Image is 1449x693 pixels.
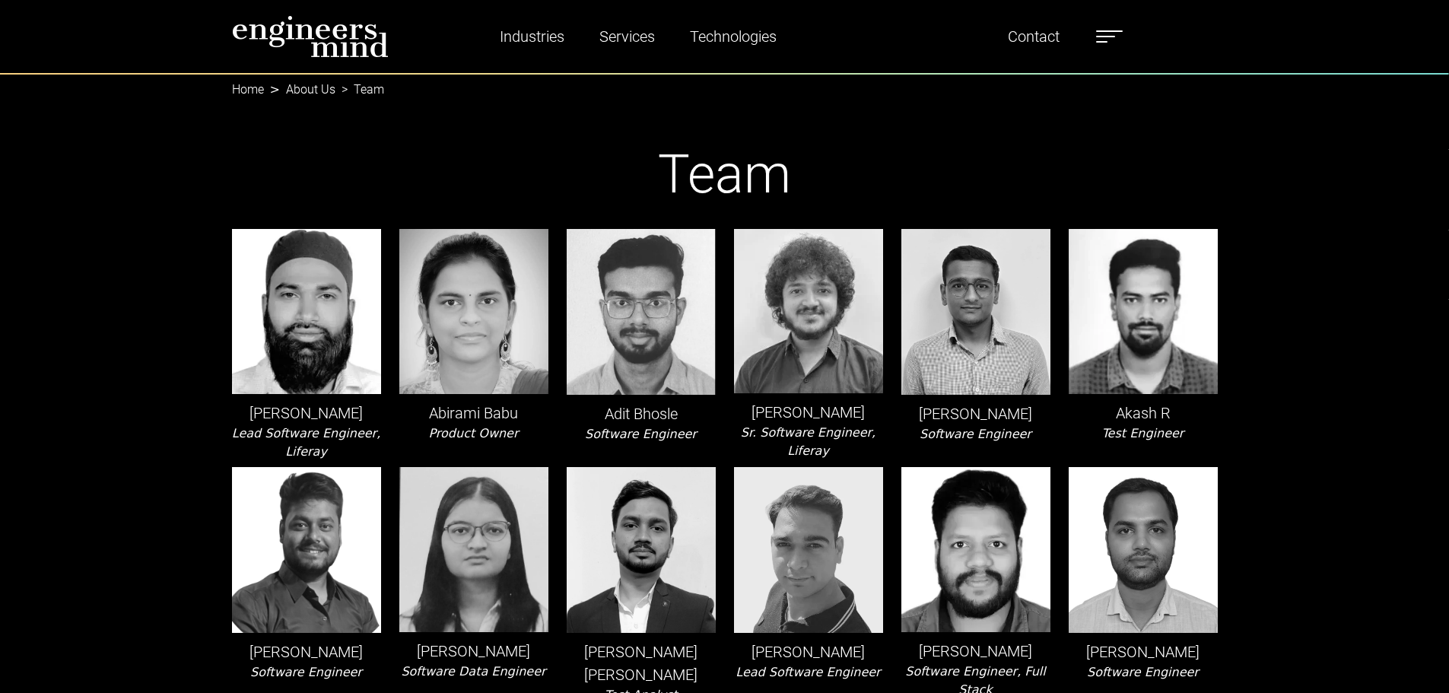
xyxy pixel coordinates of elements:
[232,142,1218,206] h1: Team
[901,229,1050,395] img: leader-img
[1002,19,1066,54] a: Contact
[232,641,381,663] p: [PERSON_NAME]
[1069,402,1218,424] p: Akash R
[286,82,335,97] a: About Us
[1069,467,1218,632] img: leader-img
[741,425,875,458] i: Sr. Software Engineer, Liferay
[734,229,883,393] img: leader-img
[250,665,362,679] i: Software Engineer
[567,467,716,632] img: leader-img
[734,401,883,424] p: [PERSON_NAME]
[567,641,716,686] p: [PERSON_NAME] [PERSON_NAME]
[593,19,661,54] a: Services
[232,467,381,632] img: leader-img
[1102,426,1184,440] i: Test Engineer
[734,641,883,663] p: [PERSON_NAME]
[399,402,548,424] p: Abirami Babu
[1069,641,1218,663] p: [PERSON_NAME]
[232,15,389,58] img: logo
[232,426,380,459] i: Lead Software Engineer, Liferay
[567,402,716,425] p: Adit Bhosle
[232,229,381,394] img: leader-img
[901,467,1050,632] img: leader-img
[399,467,548,631] img: leader-img
[232,402,381,424] p: [PERSON_NAME]
[1069,229,1218,394] img: leader-img
[734,467,883,633] img: leader-img
[399,640,548,663] p: [PERSON_NAME]
[1087,665,1199,679] i: Software Engineer
[736,665,880,679] i: Lead Software Engineer
[567,229,716,394] img: leader-img
[335,81,384,99] li: Team
[428,426,518,440] i: Product Owner
[585,427,697,441] i: Software Engineer
[401,664,545,679] i: Software Data Engineer
[232,82,264,97] a: Home
[901,402,1050,425] p: [PERSON_NAME]
[920,427,1031,441] i: Software Engineer
[399,229,548,394] img: leader-img
[494,19,570,54] a: Industries
[232,73,1218,91] nav: breadcrumb
[684,19,783,54] a: Technologies
[901,640,1050,663] p: [PERSON_NAME]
